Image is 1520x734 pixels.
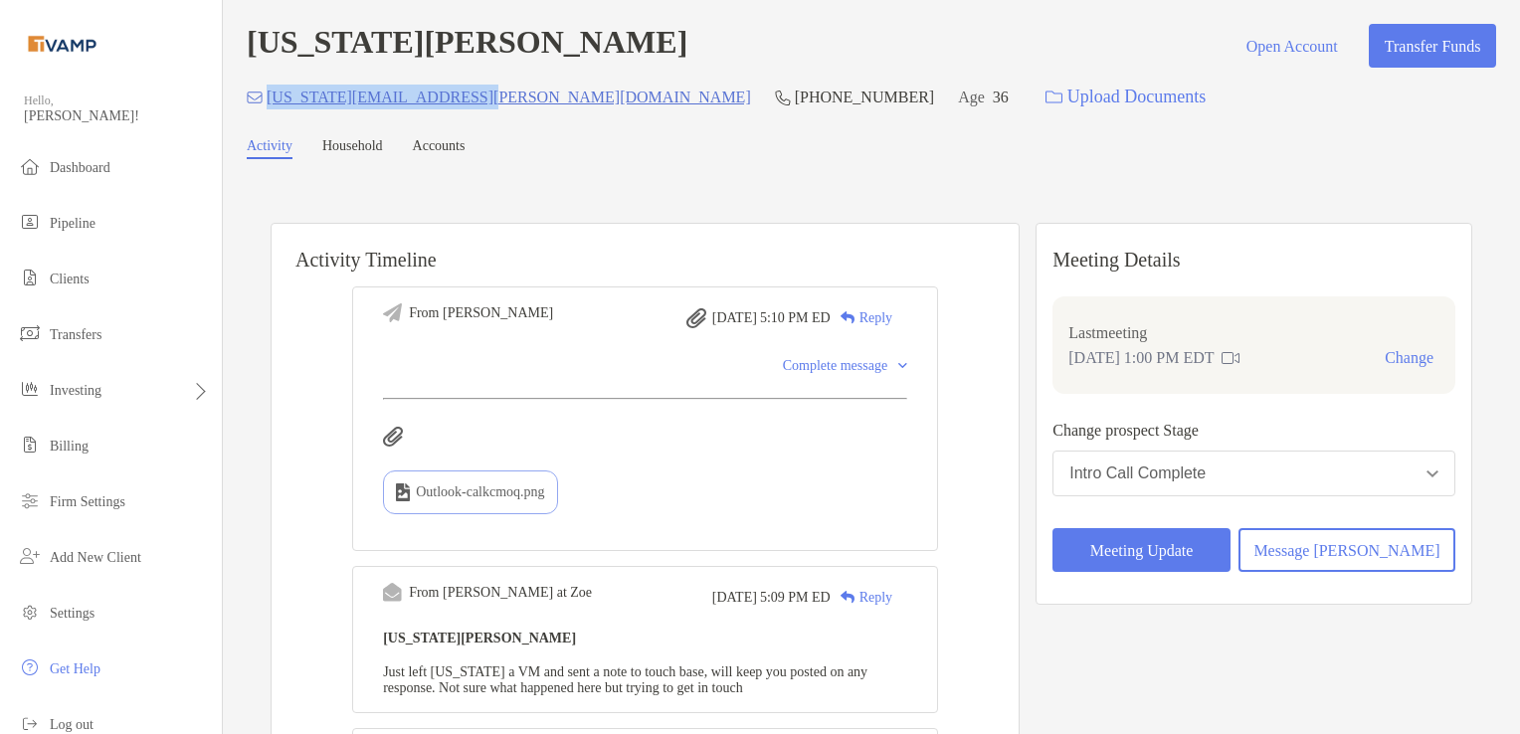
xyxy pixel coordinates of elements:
[18,266,42,289] img: clients icon
[416,484,544,500] span: Outlook-calkcmoq.png
[18,488,42,512] img: firm-settings icon
[760,590,831,606] span: 5:09 PM ED
[24,8,100,80] img: Zoe Logo
[1222,350,1239,366] img: communication type
[50,550,141,565] span: Add New Client
[1379,348,1439,368] button: Change
[383,664,867,695] span: Just left [US_STATE] a VM and sent a note to touch base, will keep you posted on any response. No...
[383,427,403,447] img: attachments
[1033,76,1219,118] a: Upload Documents
[1369,24,1496,68] button: Transfer Funds
[1052,528,1231,572] button: Meeting Update
[50,272,90,286] span: Clients
[831,307,892,328] div: Reply
[1068,320,1439,345] p: Last meeting
[1426,470,1438,477] img: Open dropdown arrow
[1231,24,1353,68] button: Open Account
[18,433,42,457] img: billing icon
[1045,91,1062,104] img: button icon
[50,327,101,342] span: Transfers
[322,138,383,159] a: Household
[50,439,89,454] span: Billing
[795,85,934,109] p: [PHONE_NUMBER]
[760,310,831,326] span: 5:10 PM ED
[898,363,907,369] img: Chevron icon
[18,154,42,178] img: dashboard icon
[383,303,402,322] img: Event icon
[958,85,985,109] p: Age
[18,655,42,679] img: get-help icon
[1052,248,1455,273] p: Meeting Details
[383,583,402,602] img: Event icon
[18,321,42,345] img: transfers icon
[50,160,110,175] span: Dashboard
[1238,528,1455,572] button: Message [PERSON_NAME]
[1052,451,1455,496] button: Intro Call Complete
[396,483,410,501] img: type
[272,224,1019,272] h6: Activity Timeline
[50,383,101,398] span: Investing
[50,216,95,231] span: Pipeline
[50,717,94,732] span: Log out
[775,90,791,105] img: Phone Icon
[383,631,576,645] b: [US_STATE][PERSON_NAME]
[1069,464,1206,482] div: Intro Call Complete
[413,138,466,159] a: Accounts
[1068,345,1214,370] p: [DATE] 1:00 PM EDT
[247,138,292,159] a: Activity
[50,661,100,676] span: Get Help
[18,210,42,234] img: pipeline icon
[50,494,125,509] span: Firm Settings
[1052,418,1455,443] p: Change prospect Stage
[18,600,42,624] img: settings icon
[712,590,757,606] span: [DATE]
[247,24,687,68] h4: [US_STATE][PERSON_NAME]
[783,358,907,374] div: Complete message
[831,587,892,608] div: Reply
[712,310,757,326] span: [DATE]
[409,585,592,601] div: From [PERSON_NAME] at Zoe
[18,377,42,401] img: investing icon
[841,311,855,324] img: Reply icon
[247,92,263,103] img: Email Icon
[841,591,855,604] img: Reply icon
[24,108,210,124] span: [PERSON_NAME]!
[409,305,553,321] div: From [PERSON_NAME]
[50,606,95,621] span: Settings
[18,544,42,568] img: add_new_client icon
[686,308,706,328] img: attachment
[267,85,751,109] p: [US_STATE][EMAIL_ADDRESS][PERSON_NAME][DOMAIN_NAME]
[993,85,1009,109] p: 36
